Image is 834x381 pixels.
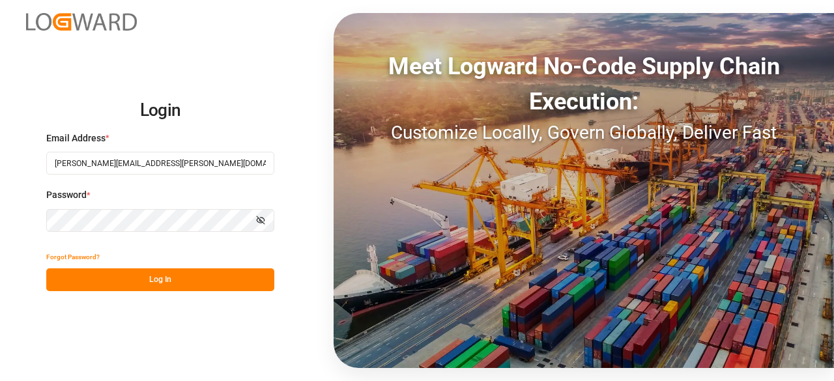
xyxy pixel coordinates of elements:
[334,119,834,147] div: Customize Locally, Govern Globally, Deliver Fast
[46,268,274,291] button: Log In
[46,152,274,175] input: Enter your email
[46,90,274,132] h2: Login
[334,49,834,119] div: Meet Logward No-Code Supply Chain Execution:
[26,13,137,31] img: Logward_new_orange.png
[46,246,100,268] button: Forgot Password?
[46,132,106,145] span: Email Address
[46,188,87,202] span: Password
